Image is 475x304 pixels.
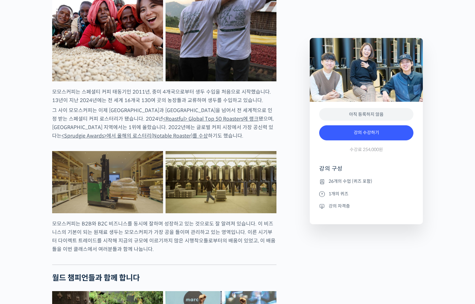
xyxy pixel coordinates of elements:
li: 강의 자격증 [319,202,413,210]
span: 대화 [57,209,65,214]
span: 홈 [20,209,24,214]
strong: 월드 챔피언들과 함께 합니다 [52,273,140,283]
p: 그 사이 모모스커피는 이제 [GEOGRAPHIC_DATA]과 [GEOGRAPHIC_DATA]을 넘어서 전 세계적으로 인정 받는 스페셜티 커피 로스터리가 됐습니다. 2024년 ... [52,106,276,140]
span: 설정 [97,209,105,214]
a: 대화 [41,199,81,215]
a: <Sprudgie Awards>에서 올해의 로스터리(Notable Roaster)를 수상 [62,133,208,139]
div: 아직 등록하지 않음 [319,108,413,121]
p: 모모스커피는 스페셜티 커피 태동기인 2011년, 중미 4개국으로부터 생두 수입을 처음으로 시작했습니다. 13년이 지난 2024년에는 전 세계 16개국 130여 곳의 농장들과 ... [52,88,276,105]
a: 홈 [2,199,41,215]
a: <Roastful> Global Top 50 Roasters에 랭크 [163,116,259,122]
li: 1개의 퀴즈 [319,190,413,198]
h4: 강의 구성 [319,165,413,177]
a: 강의 수강하기 [319,125,413,140]
span: 수강료 254,000원 [350,147,383,153]
li: 26개의 수업 (퀴즈 포함) [319,178,413,185]
a: 설정 [81,199,121,215]
p: 모모스커피는 B2B와 B2C 비즈니스를 동시에 잘하며 성장하고 있는 것으로도 잘 알려져 있습니다. 이 비즈니스의 기본이 되는 원재료 생두는 모모스커피가 가장 공을 들이며 관리... [52,220,276,253]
